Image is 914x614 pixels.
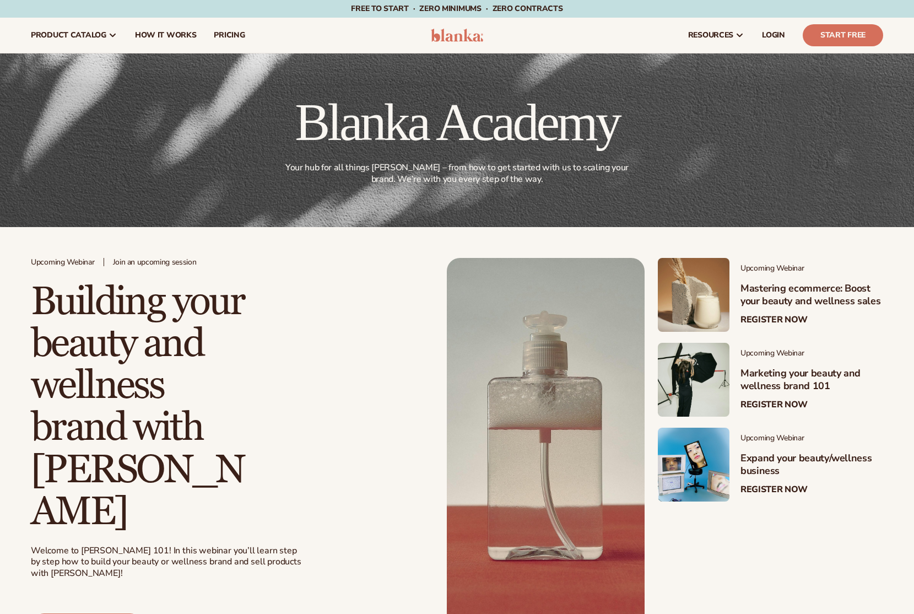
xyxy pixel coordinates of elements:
[351,3,563,14] span: Free to start · ZERO minimums · ZERO contracts
[740,315,808,325] a: Register Now
[205,18,253,53] a: pricing
[740,434,883,443] span: Upcoming Webinar
[282,162,633,185] p: Your hub for all things [PERSON_NAME] – from how to get started with us to scaling your brand. We...
[803,24,883,46] a: Start Free
[740,264,883,273] span: Upcoming Webinar
[431,29,483,42] img: logo
[753,18,794,53] a: LOGIN
[740,484,808,495] a: Register Now
[688,31,733,40] span: resources
[279,96,635,149] h1: Blanka Academy
[740,400,808,410] a: Register Now
[22,18,126,53] a: product catalog
[679,18,753,53] a: resources
[214,31,245,40] span: pricing
[113,258,197,267] span: Join an upcoming session
[126,18,205,53] a: How It Works
[31,31,106,40] span: product catalog
[31,545,303,579] div: Welcome to [PERSON_NAME] 101! In this webinar you’ll learn step by step how to build your beauty ...
[740,282,883,308] h3: Mastering ecommerce: Boost your beauty and wellness sales
[762,31,785,40] span: LOGIN
[31,281,251,532] h2: Building your beauty and wellness brand with [PERSON_NAME]
[740,452,883,478] h3: Expand your beauty/wellness business
[740,367,883,393] h3: Marketing your beauty and wellness brand 101
[740,349,883,358] span: Upcoming Webinar
[135,31,197,40] span: How It Works
[31,258,95,267] span: Upcoming Webinar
